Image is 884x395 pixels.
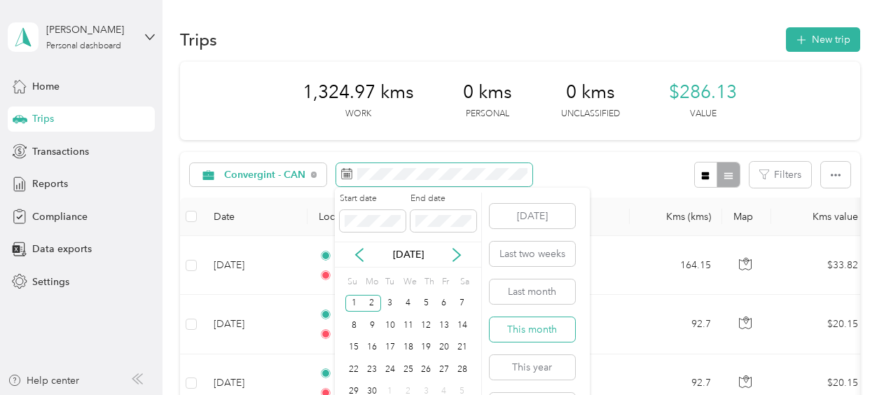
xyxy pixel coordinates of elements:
[490,355,575,380] button: This year
[453,317,471,334] div: 14
[786,27,860,52] button: New trip
[771,236,869,295] td: $33.82
[381,339,399,356] div: 17
[435,317,453,334] div: 13
[466,108,509,120] p: Personal
[340,193,406,205] label: Start date
[32,111,54,126] span: Trips
[308,197,630,236] th: Locations
[32,79,60,94] span: Home
[8,373,79,388] button: Help center
[561,108,620,120] p: Unclassified
[750,162,811,188] button: Filters
[771,295,869,354] td: $20.15
[453,339,471,356] div: 21
[440,272,453,292] div: Fr
[458,272,471,292] div: Sa
[463,81,512,104] span: 0 kms
[630,197,722,236] th: Kms (kms)
[381,361,399,378] div: 24
[32,209,88,224] span: Compliance
[566,81,615,104] span: 0 kms
[399,295,417,312] div: 4
[453,295,471,312] div: 7
[303,81,414,104] span: 1,324.97 kms
[435,295,453,312] div: 6
[32,275,69,289] span: Settings
[381,317,399,334] div: 10
[379,247,438,262] p: [DATE]
[490,279,575,304] button: Last month
[32,242,92,256] span: Data exports
[32,144,89,159] span: Transactions
[417,295,435,312] div: 5
[771,197,869,236] th: Kms value
[345,295,364,312] div: 1
[202,236,308,295] td: [DATE]
[345,108,371,120] p: Work
[417,339,435,356] div: 19
[453,361,471,378] div: 28
[363,272,378,292] div: Mo
[363,361,381,378] div: 23
[32,176,68,191] span: Reports
[399,317,417,334] div: 11
[435,339,453,356] div: 20
[180,32,217,47] h1: Trips
[435,361,453,378] div: 27
[669,81,737,104] span: $286.13
[490,204,575,228] button: [DATE]
[224,170,306,180] span: Convergint - CAN
[345,317,364,334] div: 8
[345,339,364,356] div: 15
[202,197,308,236] th: Date
[630,236,722,295] td: 164.15
[399,361,417,378] div: 25
[722,197,771,236] th: Map
[345,272,359,292] div: Su
[630,295,722,354] td: 92.7
[490,242,575,266] button: Last two weeks
[363,339,381,356] div: 16
[490,317,575,342] button: This month
[363,295,381,312] div: 2
[399,339,417,356] div: 18
[401,272,417,292] div: We
[410,193,476,205] label: End date
[422,272,435,292] div: Th
[690,108,717,120] p: Value
[417,317,435,334] div: 12
[417,361,435,378] div: 26
[202,295,308,354] td: [DATE]
[46,22,134,37] div: [PERSON_NAME]
[806,317,884,395] iframe: Everlance-gr Chat Button Frame
[363,317,381,334] div: 9
[46,42,121,50] div: Personal dashboard
[383,272,396,292] div: Tu
[381,295,399,312] div: 3
[345,361,364,378] div: 22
